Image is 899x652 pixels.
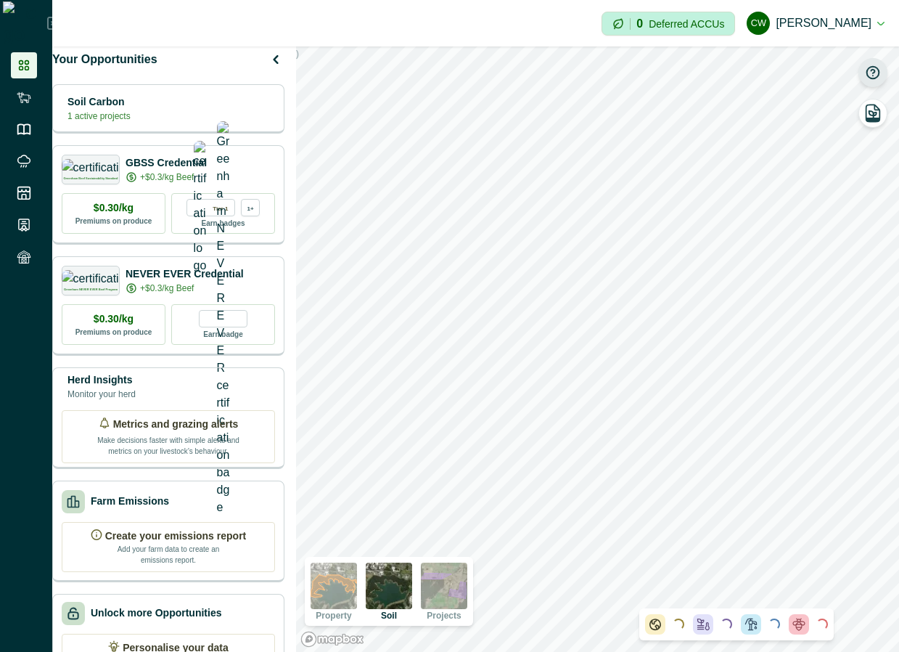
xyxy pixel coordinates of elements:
[311,563,357,609] img: property preview
[300,631,364,648] a: Mapbox logo
[194,141,207,274] img: certification logo
[94,200,134,216] p: $0.30/kg
[67,372,136,388] p: Herd Insights
[91,494,169,509] p: Farm Emissions
[52,51,157,68] p: Your Opportunities
[113,417,239,432] p: Metrics and grazing alerts
[67,110,131,123] p: 1 active projects
[140,282,194,295] p: +$0.3/kg Beef
[67,388,136,401] p: Monitor your herd
[3,1,47,45] img: Logo
[427,611,461,620] p: Projects
[62,270,120,285] img: certification logo
[213,203,228,212] p: Tier 1
[126,155,207,171] p: GBSS Credential
[366,563,412,609] img: soil preview
[75,216,152,227] p: Premiums on produce
[241,199,260,216] div: more credentials avaialble
[316,611,351,620] p: Property
[421,563,467,609] img: projects preview
[203,327,242,340] p: Earn badge
[217,121,230,516] img: Greenham NEVER EVER certification badge
[105,529,247,544] p: Create your emissions report
[247,203,253,212] p: 1+
[649,18,724,29] p: Deferred ACCUs
[91,606,221,621] p: Unlock more Opportunities
[63,177,118,180] p: Greenham Beef Sustainability Standard
[75,327,152,338] p: Premiums on produce
[64,288,118,291] p: Greenham NEVER EVER Beef Program
[96,432,241,457] p: Make decisions faster with simple alerts and metrics on your livestock’s behaviour.
[126,266,244,282] p: NEVER EVER Credential
[114,544,223,566] p: Add your farm data to create an emissions report.
[67,94,131,110] p: Soil Carbon
[140,171,194,184] p: +$0.3/kg Beef
[62,159,120,174] img: certification logo
[94,311,134,327] p: $0.30/kg
[381,611,397,620] p: Soil
[747,6,884,41] button: cadel watson[PERSON_NAME]
[636,18,643,30] p: 0
[201,216,245,229] p: Earn badges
